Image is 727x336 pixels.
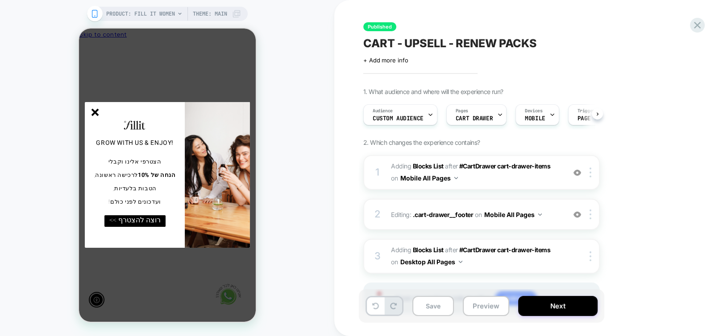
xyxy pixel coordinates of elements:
span: #CartDrawer cart-drawer-items [459,162,550,170]
img: close [590,168,591,177]
button: Save [412,296,454,316]
img: close [590,209,591,219]
img: down arrow [454,177,458,179]
span: AFTER [445,246,458,254]
button: Mobile All Pages [400,172,458,184]
span: Page Load [577,115,608,122]
span: Theme: MAIN [193,7,227,21]
span: MOBILE [525,115,545,122]
span: #CartDrawer cart-drawer-items [459,246,550,254]
span: Pages [456,108,468,114]
div: 3 [373,247,382,265]
span: PRODUCT: Fill it Women [106,7,175,21]
div: 2 [373,205,382,223]
span: 1. What audience and where will the experience run? [363,88,503,95]
b: Blocks List [413,162,444,170]
span: .cart-drawer__footer [413,211,474,218]
span: Adding [391,162,444,170]
button: Next [518,296,598,316]
button: Preview [463,296,509,316]
span: on [475,209,482,220]
span: + Add more info [363,57,408,64]
span: Adding [391,246,444,254]
span: on [391,256,398,267]
span: CART DRAWER [456,115,493,122]
img: crossed eye [573,211,581,218]
span: Trigger [577,108,595,114]
span: Devices [525,108,542,114]
b: Blocks List [413,246,444,254]
img: close [590,251,591,261]
span: Published [363,22,396,31]
img: down arrow [538,213,542,216]
img: down arrow [459,261,462,263]
span: on [391,172,398,184]
button: Desktop All Pages [400,255,462,268]
span: Audience [373,108,393,114]
span: AFTER [445,162,458,170]
div: 1 [373,164,382,181]
span: Editing : [391,208,561,221]
img: crossed eye [573,169,581,176]
span: CART - UPSELL - RENEW PACKS [363,37,537,50]
span: Custom Audience [373,115,424,122]
button: Mobile All Pages [484,208,542,221]
span: 2. Which changes the experience contains? [363,139,480,146]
